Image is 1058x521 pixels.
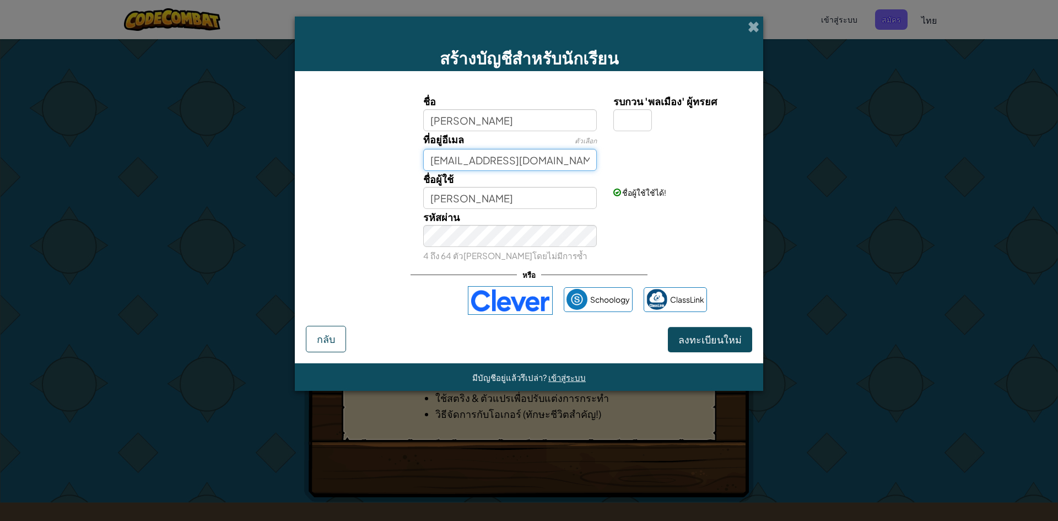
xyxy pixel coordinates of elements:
span: ชื่อ [423,95,436,108]
span: มีบัญชีอยู่แล้วรึเปล่า? [472,372,548,383]
span: Schoology [590,292,630,308]
span: ชื่อผู้ใช้ใช้ได้! [622,187,666,197]
a: เข้าสู่ระบบ [548,372,586,383]
span: ClassLink [670,292,704,308]
img: schoology.png [566,289,587,310]
span: รบกวน 'พลเมือง' ผู้ทรยศ [613,95,717,108]
small: 4 ถึง 64 ตัว[PERSON_NAME]โดยไม่มีการซ้ำ [423,250,587,261]
span: ที่อยู่อีเมล [423,133,464,146]
span: สร้างบัญชีสำหรับนักเรียน [440,47,619,68]
span: รหัสผ่าน [423,211,460,223]
iframe: ปุ่มลงชื่อเข้าใช้ด้วย Google [346,288,462,313]
span: ชื่อผู้ใช้ [423,173,454,185]
span: ลงทะเบียนใหม่ [678,333,742,346]
button: กลับ [306,326,346,352]
span: กลับ [317,332,335,345]
button: ลงทะเบียนใหม่ [668,327,752,352]
img: classlink-logo-small.png [646,289,667,310]
span: หรือ [517,267,541,283]
img: clever-logo-blue.png [468,286,553,315]
span: ตัวเลือก [575,137,597,145]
